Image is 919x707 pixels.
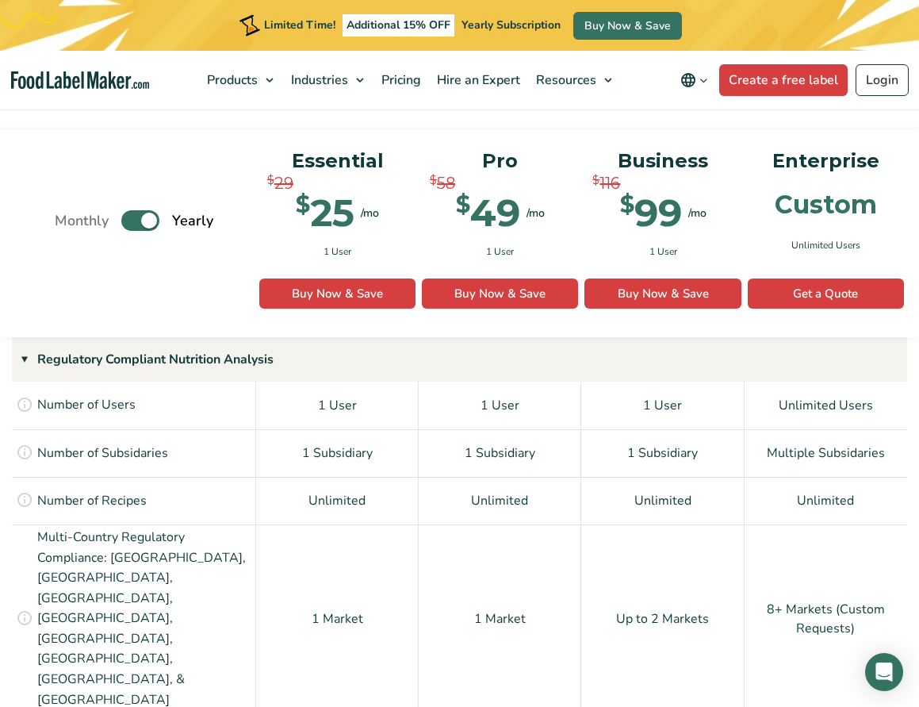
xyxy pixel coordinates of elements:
[172,210,213,232] span: Yearly
[12,337,907,382] div: Regulatory Compliant Nutrition Analysis
[372,51,427,110] a: Pricing
[343,14,454,37] span: Additional 15% OFF
[430,171,437,190] span: $
[581,382,744,429] div: 1 User
[121,210,159,231] label: Toggle
[592,171,599,190] span: $
[37,395,136,416] p: Number of Users
[456,194,470,217] span: $
[281,51,372,110] a: Industries
[620,194,634,217] span: $
[581,429,744,477] div: 1 Subsidiary
[527,51,620,110] a: Resources
[419,477,581,524] div: Unlimited
[202,71,259,89] span: Products
[461,17,561,33] span: Yearly Subscription
[324,244,351,259] span: 1 User
[688,205,706,221] span: /mo
[527,205,545,221] span: /mo
[37,491,147,512] p: Number of Recipes
[422,279,578,309] a: Buy Now & Save
[669,64,719,96] button: Change language
[296,194,354,232] div: 25
[573,12,682,40] a: Buy Now & Save
[856,64,909,96] a: Login
[865,653,903,691] div: Open Intercom Messenger
[775,192,877,217] div: Custom
[649,244,677,259] span: 1 User
[437,171,455,195] span: 58
[748,146,904,176] p: Enterprise
[197,51,281,110] a: Products
[377,71,423,89] span: Pricing
[599,171,620,195] span: 116
[256,477,419,524] div: Unlimited
[422,146,578,176] p: Pro
[432,71,522,89] span: Hire an Expert
[745,382,907,429] div: Unlimited Users
[427,51,527,110] a: Hire an Expert
[286,71,350,89] span: Industries
[419,429,581,477] div: 1 Subsidiary
[456,194,520,232] div: 49
[748,279,904,309] a: Get a Quote
[531,71,598,89] span: Resources
[745,477,907,524] div: Unlimited
[296,194,310,217] span: $
[791,238,860,252] span: Unlimited Users
[745,429,907,477] div: Multiple Subsidaries
[584,146,741,176] p: Business
[719,64,848,96] a: Create a free label
[486,244,514,259] span: 1 User
[620,194,682,232] div: 99
[259,279,415,309] a: Buy Now & Save
[264,17,335,33] span: Limited Time!
[11,71,149,90] a: Food Label Maker homepage
[419,382,581,429] div: 1 User
[267,171,274,190] span: $
[581,477,744,524] div: Unlimited
[361,205,379,221] span: /mo
[274,171,293,195] span: 29
[259,146,415,176] p: Essential
[584,279,741,309] a: Buy Now & Save
[37,444,168,464] p: Number of Subsidaries
[256,429,419,477] div: 1 Subsidiary
[256,382,419,429] div: 1 User
[55,210,109,232] span: Monthly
